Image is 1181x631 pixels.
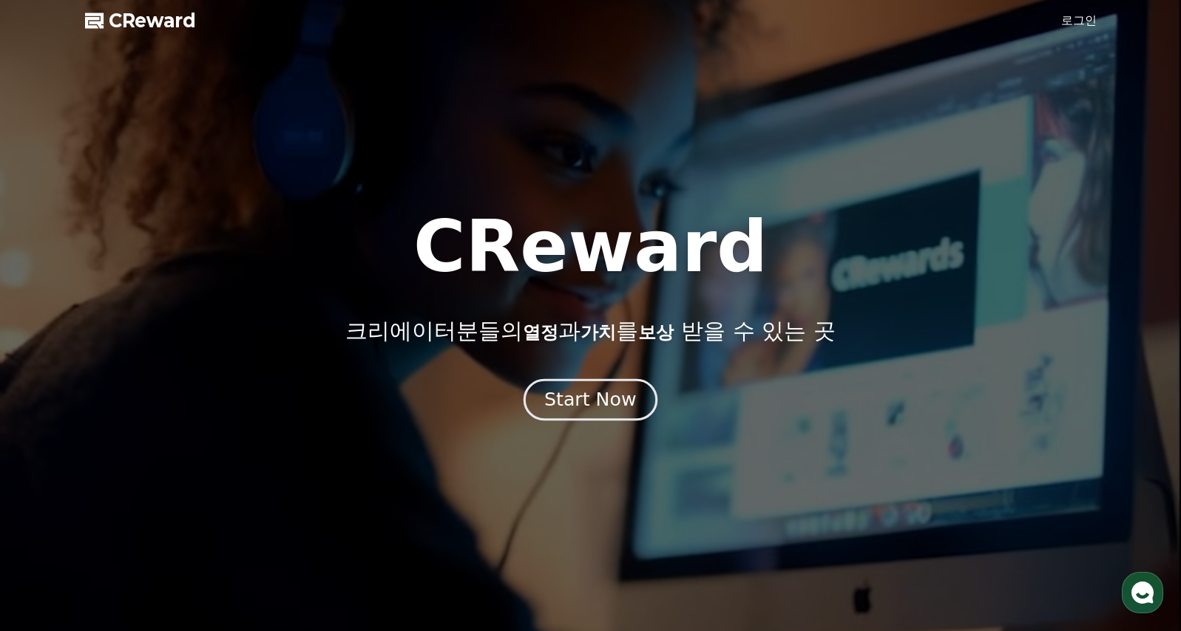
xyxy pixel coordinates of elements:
[85,9,196,33] a: CReward
[191,468,284,505] a: 설정
[47,491,55,502] span: 홈
[527,395,654,409] a: Start Now
[4,468,98,505] a: 홈
[523,322,558,343] span: 열정
[1061,12,1097,30] a: 로그인
[98,468,191,505] a: 대화
[413,211,768,282] h1: CReward
[345,318,835,344] p: 크리에이터분들의 과 를 받을 수 있는 곳
[135,491,153,503] span: 대화
[109,9,196,33] span: CReward
[524,379,657,421] button: Start Now
[581,322,616,343] span: 가치
[544,387,636,412] div: Start Now
[229,491,246,502] span: 설정
[638,322,674,343] span: 보상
